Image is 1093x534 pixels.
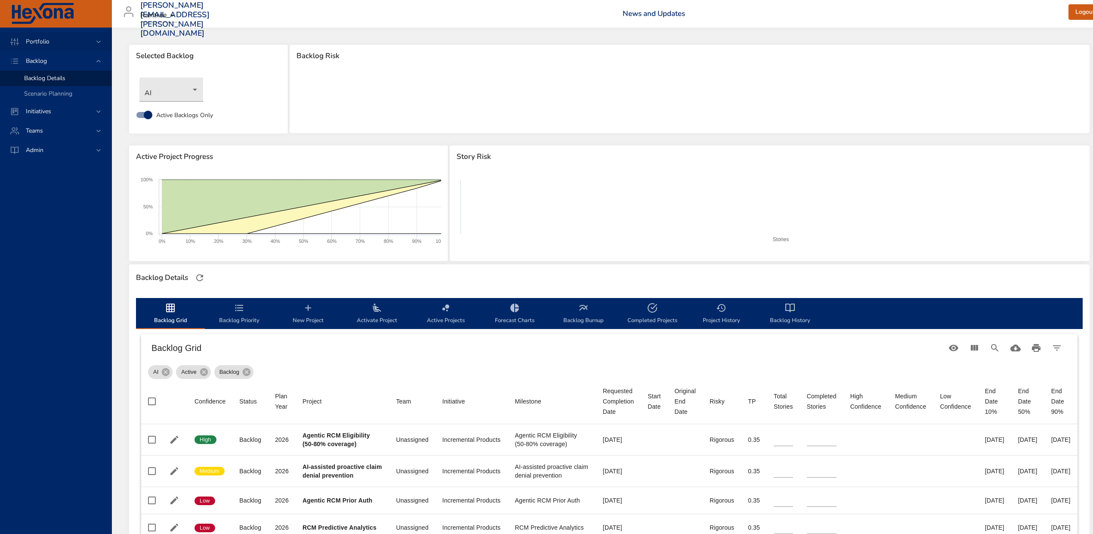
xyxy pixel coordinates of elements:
[710,396,725,407] div: Sort
[1026,338,1047,358] button: Print
[412,239,422,244] text: 90%
[239,467,261,475] div: Backlog
[176,368,201,376] span: Active
[774,391,793,412] div: Sort
[442,435,501,444] div: Incremental Products
[710,496,734,505] div: Rigorous
[136,52,281,60] span: Selected Backlog
[396,396,428,407] span: Team
[303,432,370,447] b: Agentic RCM Eligibility (50-80% coverage)
[396,396,411,407] div: Team
[214,365,253,379] div: Backlog
[296,52,1083,60] span: Backlog Risk
[748,435,760,444] div: 0.35
[239,435,261,444] div: Backlog
[195,396,225,407] div: Sort
[10,3,75,25] img: Hexona
[303,463,382,479] b: AI-assisted proactive claim denial prevention
[675,386,696,417] div: Sort
[214,239,223,244] text: 20%
[19,37,56,46] span: Portfolio
[943,338,964,358] button: Standard Views
[148,365,173,379] div: AI
[1018,496,1037,505] div: [DATE]
[185,239,195,244] text: 10%
[710,435,734,444] div: Rigorous
[748,396,756,407] div: TP
[275,523,289,532] div: 2026
[985,467,1004,475] div: [DATE]
[774,391,793,412] span: Total Stories
[1018,386,1037,417] div: End Date 50%
[275,391,289,412] div: Sort
[1051,386,1071,417] div: End Date 90%
[985,338,1005,358] button: Search
[1051,435,1071,444] div: [DATE]
[242,239,252,244] text: 30%
[485,303,544,326] span: Forecast Charts
[442,467,501,475] div: Incremental Products
[141,334,1078,362] div: Table Toolbar
[1047,338,1067,358] button: Filter Table
[384,239,393,244] text: 80%
[299,239,308,244] text: 50%
[143,204,153,209] text: 50%
[515,396,589,407] span: Milestone
[140,9,177,22] div: Raintree
[19,146,50,154] span: Admin
[239,523,261,532] div: Backlog
[515,396,541,407] div: Sort
[303,524,377,531] b: RCM Predictive Analytics
[515,523,589,532] div: RCM Predictive Analytics
[133,271,191,285] div: Backlog Details
[275,467,289,475] div: 2026
[748,396,760,407] span: TP
[457,152,1082,161] span: Story Risk
[396,396,411,407] div: Sort
[985,523,1004,532] div: [DATE]
[348,303,406,326] span: Activate Project
[748,496,760,505] div: 0.35
[515,496,589,505] div: Agentic RCM Prior Auth
[303,396,382,407] span: Project
[603,467,634,475] div: [DATE]
[648,391,661,412] div: Sort
[1018,523,1037,532] div: [DATE]
[603,435,634,444] div: [DATE]
[648,391,661,412] span: Start Date
[985,496,1004,505] div: [DATE]
[442,396,465,407] div: Initiative
[748,396,756,407] div: Sort
[239,396,261,407] span: Status
[1051,467,1071,475] div: [DATE]
[193,271,206,284] button: Refresh Page
[141,177,153,182] text: 100%
[139,78,203,102] div: AI
[895,391,926,412] span: Medium Confidence
[554,303,613,326] span: Backlog Burnup
[275,391,289,412] div: Plan Year
[168,433,181,446] button: Edit Project Details
[396,467,428,475] div: Unassigned
[168,521,181,534] button: Edit Project Details
[442,396,465,407] div: Sort
[964,338,985,358] button: View Columns
[195,396,225,407] div: Confidence
[623,303,682,326] span: Completed Projects
[1051,496,1071,505] div: [DATE]
[623,9,685,19] a: News and Updates
[710,396,725,407] div: Risky
[442,496,501,505] div: Incremental Products
[19,127,50,135] span: Teams
[136,152,441,161] span: Active Project Progress
[303,396,322,407] div: Sort
[850,391,881,412] div: Sort
[195,524,215,532] span: Low
[146,231,153,236] text: 0%
[442,396,501,407] span: Initiative
[195,497,215,505] span: Low
[239,396,257,407] div: Sort
[239,396,257,407] div: Status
